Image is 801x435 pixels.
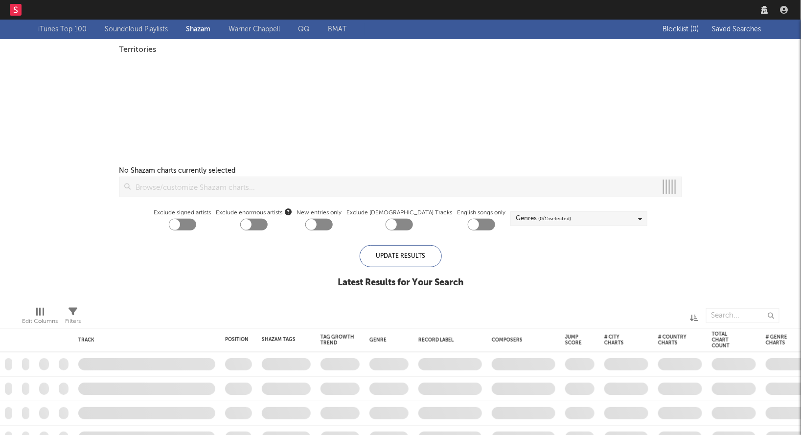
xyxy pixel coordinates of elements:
span: Blocklist [663,26,699,33]
div: # Genre Charts [766,334,795,346]
div: Composers [492,337,550,343]
a: Soundcloud Playlists [105,23,168,35]
span: ( 0 ) [691,26,699,33]
a: BMAT [328,23,346,35]
button: Saved Searches [709,25,763,33]
div: # Country Charts [658,334,687,346]
div: Tag Growth Trend [320,334,355,346]
span: Saved Searches [712,26,763,33]
div: Filters [65,303,81,332]
span: Exclude enormous artists [216,207,292,219]
div: Jump Score [565,334,582,346]
div: No Shazam charts currently selected [119,165,236,177]
div: Territories [119,44,682,56]
div: Genre [369,337,404,343]
div: Shazam Tags [262,337,296,343]
label: Exclude [DEMOGRAPHIC_DATA] Tracks [346,207,452,219]
div: Edit Columns [22,316,58,327]
div: Genres [516,213,571,225]
input: Browse/customize Shazam charts... [131,177,657,197]
label: New entries only [297,207,342,219]
a: Warner Chappell [229,23,280,35]
a: QQ [298,23,310,35]
label: Exclude signed artists [154,207,211,219]
label: English songs only [457,207,505,219]
div: Position [225,337,249,343]
input: Search... [706,308,779,323]
a: iTunes Top 100 [38,23,87,35]
div: Record Label [418,337,477,343]
div: Filters [65,316,81,327]
div: Edit Columns [22,303,58,332]
div: Total Chart Count [712,331,741,349]
div: Update Results [360,245,442,267]
div: Latest Results for Your Search [338,277,463,289]
button: Exclude enormous artists [285,207,292,216]
div: Track [78,337,210,343]
div: # City Charts [604,334,634,346]
span: ( 0 / 15 selected) [538,213,571,225]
